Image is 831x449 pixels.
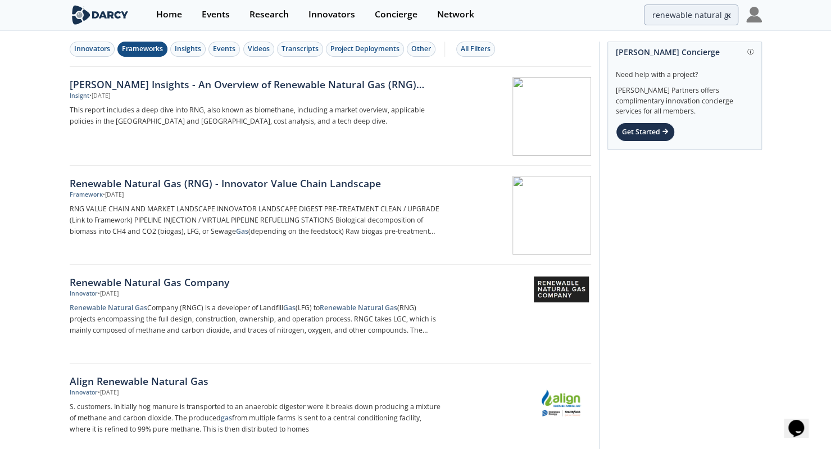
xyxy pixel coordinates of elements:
[122,44,163,54] div: Frameworks
[358,303,383,312] strong: Natural
[70,191,103,199] div: Framework
[74,44,110,54] div: Innovators
[208,42,240,57] button: Events
[103,191,124,199] div: • [DATE]
[616,62,753,80] div: Need help with a project?
[70,92,89,101] div: Insight
[70,302,442,336] p: Company (RNGC) is a developer of Landfill (LFG) to (RNG) projects encompassing the full design, c...
[330,44,399,54] div: Project Deployments
[747,49,753,55] img: information.svg
[308,10,355,19] div: Innovators
[70,388,98,397] div: Innovator
[437,10,474,19] div: Network
[89,92,110,101] div: • [DATE]
[70,303,106,312] strong: Renewable
[98,289,119,298] div: • [DATE]
[320,303,356,312] strong: Renewable
[70,275,442,289] div: Renewable Natural Gas Company
[70,105,442,127] p: This report includes a deep dive into RNG, also known as biomethane, including a market overview,...
[70,166,591,265] a: Renewable Natural Gas (RNG) - Innovator Value Chain Landscape Framework •[DATE] RNG VALUE CHAIN A...
[243,42,274,57] button: Videos
[70,5,131,25] img: logo-wide.svg
[277,42,323,57] button: Transcripts
[385,303,397,312] strong: Gas
[70,176,442,191] div: Renewable Natural Gas (RNG) - Innovator Value Chain Landscape
[175,44,201,54] div: Insights
[283,303,296,312] strong: Gas
[407,42,435,57] button: Other
[202,10,230,19] div: Events
[170,42,206,57] button: Insights
[248,44,270,54] div: Videos
[221,413,232,423] strong: gas
[456,42,495,57] button: All Filters
[326,42,404,57] button: Project Deployments
[70,67,591,166] a: [PERSON_NAME] Insights - An Overview of Renewable Natural Gas (RNG) from Biogas Insight •[DATE] T...
[70,401,442,435] p: S. customers. Initially hog manure is transported to an anaerobic digester were it breaks down pr...
[616,80,753,117] div: [PERSON_NAME] Partners offers complimentary innovation concierge services for all members.
[534,276,589,302] img: Renewable Natural Gas Company
[616,42,753,62] div: [PERSON_NAME] Concierge
[411,44,431,54] div: Other
[461,44,491,54] div: All Filters
[108,303,133,312] strong: Natural
[375,10,417,19] div: Concierge
[236,226,248,236] strong: Gas
[281,44,319,54] div: Transcripts
[249,10,289,19] div: Research
[98,388,119,397] div: • [DATE]
[70,203,442,237] p: RNG VALUE CHAIN AND MARKET LANDSCAPE INNOVATOR LANDSCAPE DIGEST PRE-TREATMENT CLEAN / UPGRADE (Li...
[70,77,442,92] div: [PERSON_NAME] Insights - An Overview of Renewable Natural Gas (RNG) from Biogas
[70,289,98,298] div: Innovator
[534,375,589,430] img: Align Renewable Natural Gas
[117,42,167,57] button: Frameworks
[644,4,738,25] input: Advanced Search
[746,7,762,22] img: Profile
[156,10,182,19] div: Home
[70,265,591,364] a: Renewable Natural Gas Company Innovator •[DATE] Renewable Natural GasCompany (RNGC) is a develope...
[70,42,115,57] button: Innovators
[616,123,675,142] div: Get Started
[784,404,820,438] iframe: chat widget
[135,303,147,312] strong: Gas
[213,44,235,54] div: Events
[70,374,442,388] div: Align Renewable Natural Gas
